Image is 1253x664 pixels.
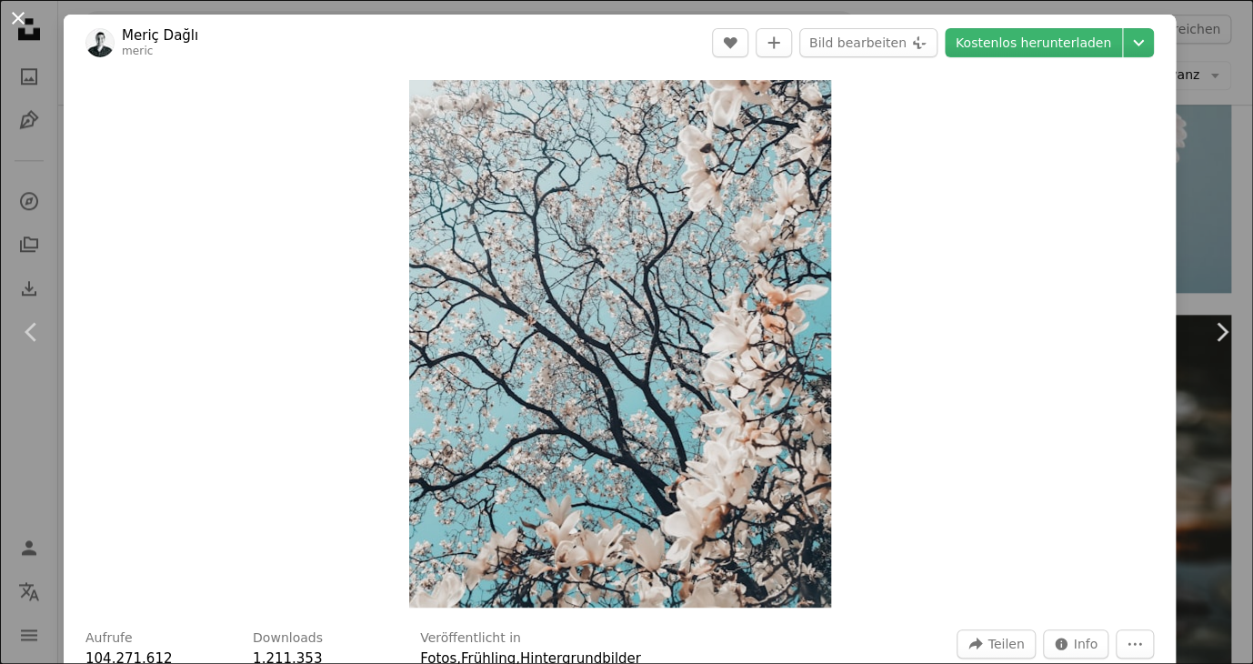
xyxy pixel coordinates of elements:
[1043,629,1109,659] button: Statistiken zu diesem Bild
[945,28,1122,57] a: Kostenlos herunterladen
[799,28,937,57] button: Bild bearbeiten
[122,45,154,57] a: meric
[987,630,1024,658] span: Teilen
[122,26,198,45] a: Meriç Dağlı
[712,28,748,57] button: Gefällt mir
[756,28,792,57] button: Zu Kollektion hinzufügen
[957,629,1035,659] button: Dieses Bild teilen
[409,80,831,608] img: Sakura-Baum in voller Blüte
[409,80,831,608] button: Dieses Bild heranzoomen
[85,629,133,648] h3: Aufrufe
[85,28,115,57] img: Zum Profil von Meriç Dağlı
[420,629,521,648] h3: Veröffentlicht in
[1116,629,1154,659] button: Weitere Aktionen
[253,629,323,648] h3: Downloads
[1189,245,1253,419] a: Weiter
[1074,630,1098,658] span: Info
[1123,28,1154,57] button: Downloadgröße auswählen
